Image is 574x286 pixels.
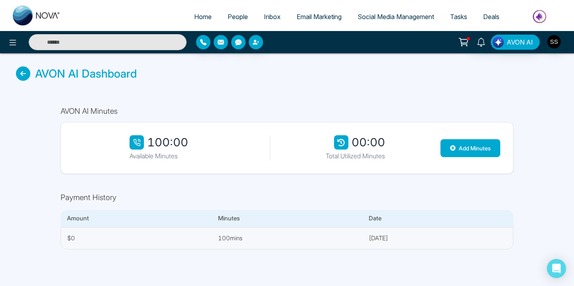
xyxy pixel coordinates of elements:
[256,9,289,24] a: Inbox
[194,13,212,21] span: Home
[326,135,385,150] div: 00:00
[442,9,475,24] a: Tasks
[35,65,137,82] span: AVON AI Dashboard
[475,9,507,24] a: Deals
[450,13,467,21] span: Tasks
[297,13,342,21] span: Email Marketing
[547,35,561,49] img: User Avatar
[289,9,350,24] a: Email Marketing
[350,9,442,24] a: Social Media Management
[13,6,61,25] img: Nova CRM Logo
[264,13,281,21] span: Inbox
[511,8,569,25] img: Market-place.gif
[362,228,513,249] div: [DATE]
[61,107,513,116] h1: AVON AI Minutes
[507,37,533,47] span: AVON AI
[61,228,212,249] div: $0
[67,214,89,223] span: Amount
[326,151,385,161] div: Total Utilized Minutes
[212,228,362,249] div: 100 mins
[491,35,540,50] button: AVON AI
[369,214,381,223] span: Date
[493,37,504,48] img: Lead Flow
[130,135,188,150] div: 100:00
[228,13,248,21] span: People
[483,13,499,21] span: Deals
[218,214,240,223] span: Minutes
[130,151,188,161] div: Available Minutes
[186,9,220,24] a: Home
[358,13,434,21] span: Social Media Management
[440,139,500,157] button: Add Minutes
[61,193,513,202] h2: Payment History
[220,9,256,24] a: People
[547,259,566,278] div: Open Intercom Messenger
